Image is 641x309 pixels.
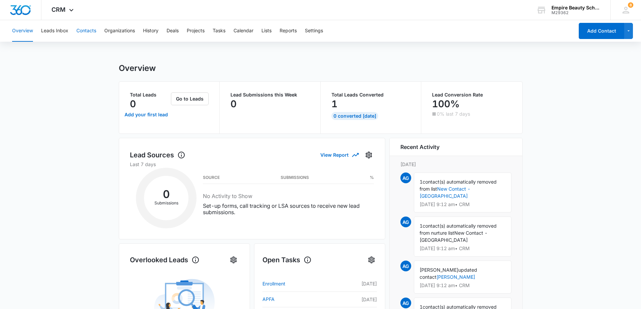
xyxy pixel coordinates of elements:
a: Enrollment [262,280,345,288]
button: Settings [305,20,323,42]
p: 0 [130,99,136,109]
button: View Report [320,149,358,161]
h3: Source [203,176,220,179]
h1: Lead Sources [130,150,185,160]
h1: Overlooked Leads [130,255,200,265]
button: Deals [167,20,179,42]
span: 8 [628,2,633,8]
span: contact(s) automatically removed from list [420,179,497,192]
button: Organizations [104,20,135,42]
button: Calendar [234,20,253,42]
a: [PERSON_NAME] [436,274,475,280]
p: Lead Conversion Rate [432,92,511,97]
div: account name [551,5,601,10]
p: 0 [230,99,237,109]
button: History [143,20,158,42]
h2: 0 [144,190,188,199]
a: New Contact - [GEOGRAPHIC_DATA] [420,186,470,199]
p: Last 7 days [130,161,374,168]
h1: Open Tasks [262,255,312,265]
div: notifications count [628,2,633,8]
h3: % [370,176,374,179]
button: Tasks [213,20,225,42]
span: AG [400,261,411,271]
p: [DATE] 9:12 am • CRM [420,246,506,251]
span: AG [400,172,411,183]
p: 100% [432,99,460,109]
p: Total Leads [130,92,170,97]
p: [DATE] 9:12 am • CRM [420,283,506,288]
span: 1 [420,223,423,229]
p: [DATE] [345,280,377,287]
button: Go to Leads [171,92,209,105]
h3: No Activity to Show [203,192,374,200]
button: Leads Inbox [41,20,68,42]
h6: Recent Activity [400,143,439,151]
span: contact(s) automatically removed from nurture list [420,223,497,236]
h1: Overview [119,63,156,73]
p: [DATE] [345,296,377,303]
button: Projects [187,20,205,42]
p: Set-up forms, call tracking or LSA sources to receive new lead submissions. [203,203,374,216]
p: [DATE] 9:12 am • CRM [420,202,506,207]
button: Add Contact [579,23,624,39]
p: [DATE] [400,161,511,168]
button: Contacts [76,20,96,42]
span: AG [400,217,411,227]
button: Settings [228,255,239,265]
div: account id [551,10,601,15]
span: CRM [51,6,66,13]
span: [PERSON_NAME] [420,267,458,273]
a: Go to Leads [171,96,209,102]
button: Lists [261,20,272,42]
button: Overview [12,20,33,42]
a: Add your first lead [123,107,170,123]
button: Reports [280,20,297,42]
span: AG [400,298,411,308]
p: 0% last 7 days [437,112,470,116]
p: Total Leads Converted [331,92,411,97]
button: Settings [363,150,374,160]
button: Settings [366,255,377,265]
a: APFA [262,295,345,303]
p: Lead Submissions this Week [230,92,310,97]
p: Submissions [144,200,188,206]
p: 1 [331,99,337,109]
h3: Submissions [281,176,309,179]
div: 0 Converted [DATE] [331,112,378,120]
span: 1 [420,179,423,185]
